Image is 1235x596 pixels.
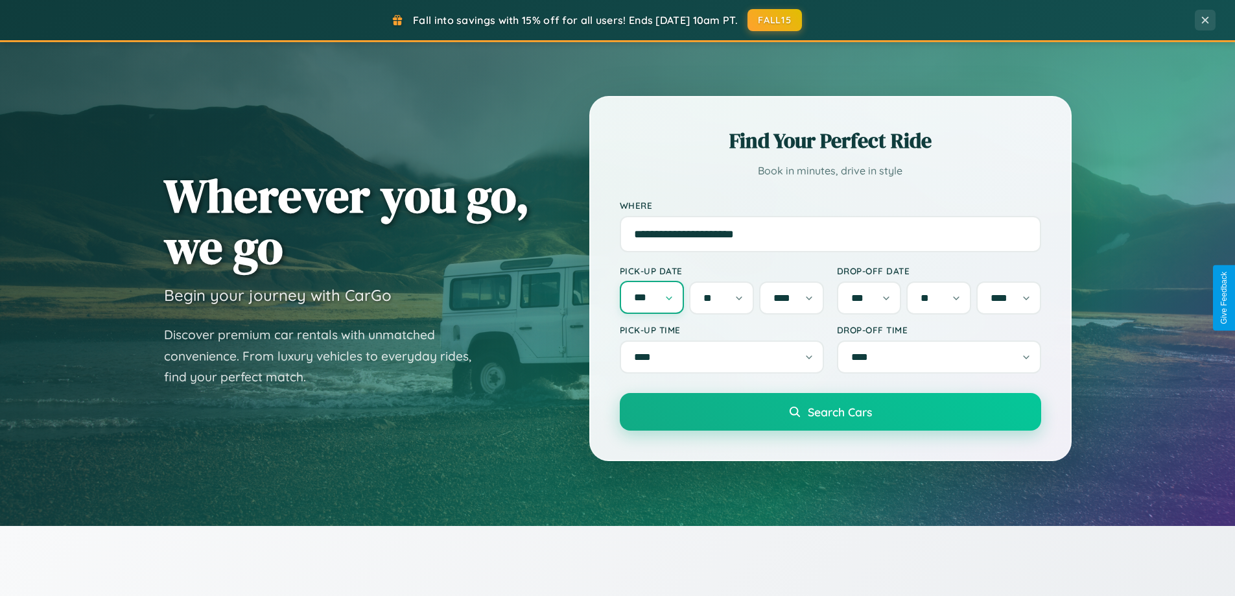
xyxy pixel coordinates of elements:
[1219,272,1229,324] div: Give Feedback
[620,265,824,276] label: Pick-up Date
[808,405,872,419] span: Search Cars
[620,324,824,335] label: Pick-up Time
[164,170,530,272] h1: Wherever you go, we go
[164,285,392,305] h3: Begin your journey with CarGo
[620,393,1041,431] button: Search Cars
[164,324,488,388] p: Discover premium car rentals with unmatched convenience. From luxury vehicles to everyday rides, ...
[620,126,1041,155] h2: Find Your Perfect Ride
[620,200,1041,211] label: Where
[620,161,1041,180] p: Book in minutes, drive in style
[413,14,738,27] span: Fall into savings with 15% off for all users! Ends [DATE] 10am PT.
[747,9,802,31] button: FALL15
[837,324,1041,335] label: Drop-off Time
[837,265,1041,276] label: Drop-off Date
